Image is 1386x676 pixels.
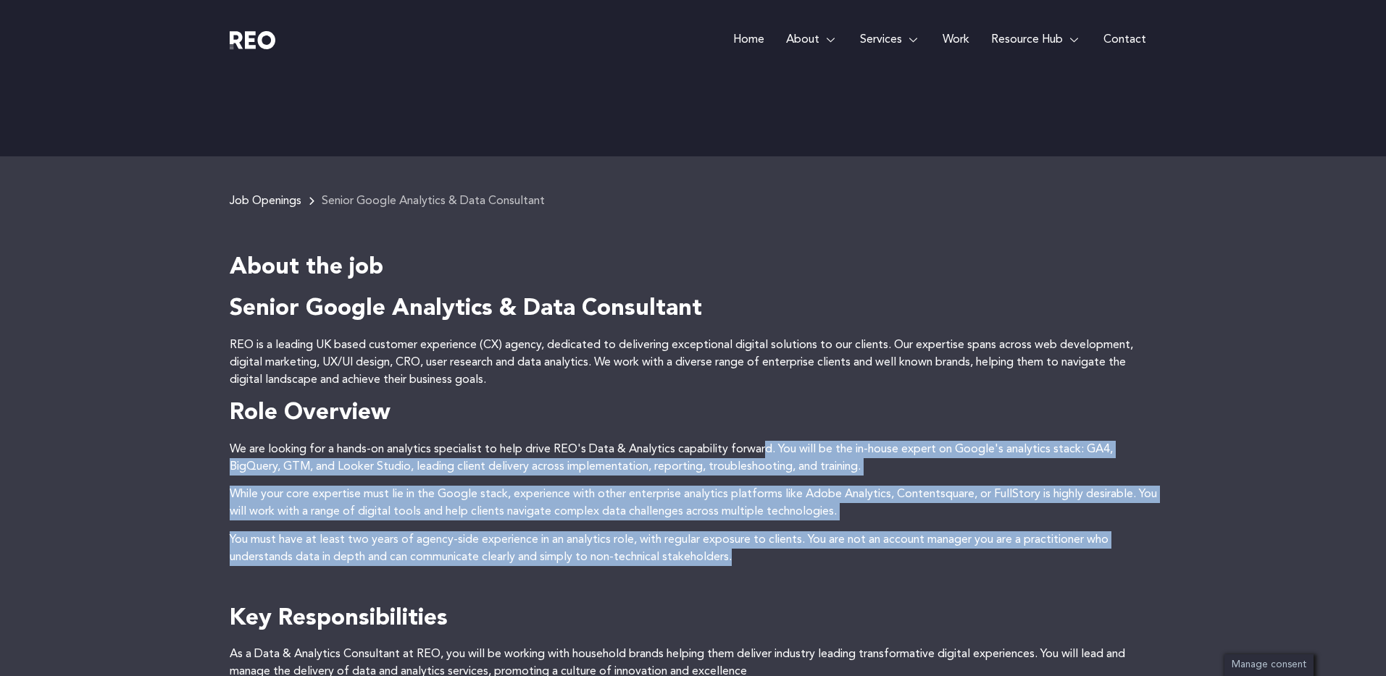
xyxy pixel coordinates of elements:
[1232,660,1306,669] span: Manage consent
[230,531,1157,566] p: You must have at least two years of agency-side experience in an analytics role, with regular exp...
[230,337,1157,389] p: REO is a leading UK based customer experience (CX) agency, dedicated to delivering exceptional di...
[230,486,1157,520] p: While your core expertise must lie in the Google stack, experience with other enterprise analytic...
[230,297,702,321] strong: Senior Google Analytics & Data Consultant
[230,402,391,425] strong: Role Overview
[230,195,301,207] a: Job Openings
[230,441,1157,476] p: We are looking for a hands-on analytics specialist to help drive REO's Data & Analytics capabilit...
[322,195,545,207] span: Senior Google Analytics & Data Consultant
[230,607,448,630] strong: Key Responsibilities
[230,253,1157,284] h4: About the job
